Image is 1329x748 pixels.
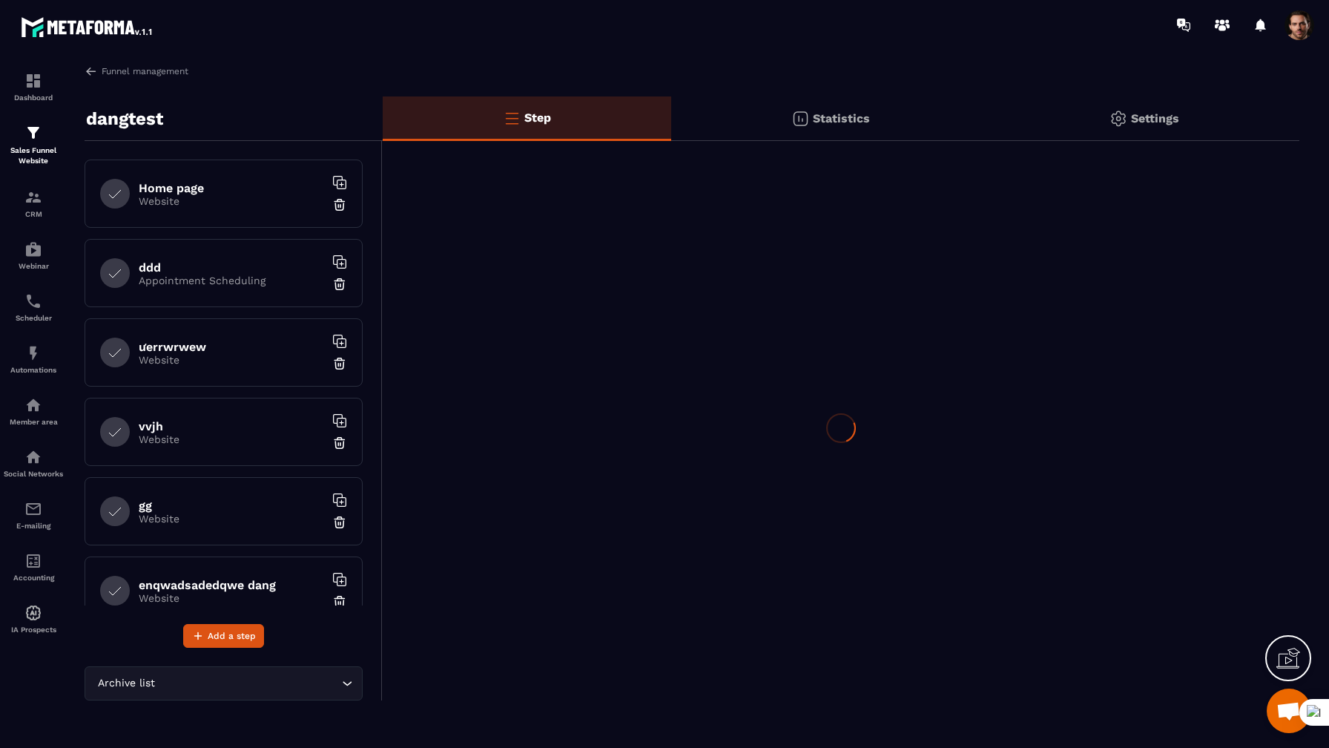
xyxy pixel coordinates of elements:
[4,113,63,177] a: formationformationSales Funnel Website
[4,145,63,166] p: Sales Funnel Website
[1109,110,1127,128] img: setting-gr.5f69749f.svg
[4,541,63,593] a: accountantaccountantAccounting
[94,675,158,692] span: Archive list
[24,292,42,310] img: scheduler
[4,470,63,478] p: Social Networks
[4,177,63,229] a: formationformationCRM
[503,109,521,127] img: bars-o.4a397970.svg
[813,111,870,125] p: Statistics
[332,277,347,292] img: trash
[139,592,324,604] p: Website
[4,262,63,270] p: Webinar
[24,552,42,570] img: accountant
[4,210,63,218] p: CRM
[24,604,42,622] img: automations
[4,489,63,541] a: emailemailE-mailing
[86,104,163,134] p: dangtest
[139,419,324,433] h6: vvjh
[4,281,63,333] a: schedulerschedulerScheduler
[139,181,324,195] h6: Home page
[139,354,324,366] p: Website
[139,499,324,513] h6: gg
[524,111,551,125] p: Step
[4,61,63,113] a: formationformationDashboard
[332,594,347,609] img: trash
[139,513,324,525] p: Website
[4,314,63,322] p: Scheduler
[1131,111,1179,125] p: Settings
[85,65,188,78] a: Funnel management
[183,624,264,648] button: Add a step
[139,275,324,286] p: Appointment Scheduling
[332,436,347,450] img: trash
[21,13,154,40] img: logo
[139,433,324,445] p: Website
[4,333,63,385] a: automationsautomationsAutomations
[85,65,98,78] img: arrow
[4,522,63,530] p: E-mailing
[139,195,324,207] p: Website
[24,188,42,206] img: formation
[4,626,63,634] p: IA Prospects
[4,93,63,102] p: Dashboard
[4,229,63,281] a: automationsautomationsWebinar
[4,366,63,374] p: Automations
[332,356,347,371] img: trash
[4,385,63,437] a: automationsautomationsMember area
[24,396,42,414] img: automations
[24,240,42,258] img: automations
[24,500,42,518] img: email
[208,629,256,643] span: Add a step
[85,666,363,701] div: Search for option
[4,574,63,582] p: Accounting
[24,124,42,142] img: formation
[332,515,347,530] img: trash
[139,578,324,592] h6: enqwadsadedqwe dang
[332,197,347,212] img: trash
[24,72,42,90] img: formation
[158,675,338,692] input: Search for option
[24,448,42,466] img: social-network
[4,418,63,426] p: Member area
[139,340,324,354] h6: ưerrwrwew
[791,110,809,128] img: stats.20deebd0.svg
[1267,689,1311,733] a: Mở cuộc trò chuyện
[24,344,42,362] img: automations
[4,437,63,489] a: social-networksocial-networkSocial Networks
[139,260,324,275] h6: ddd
